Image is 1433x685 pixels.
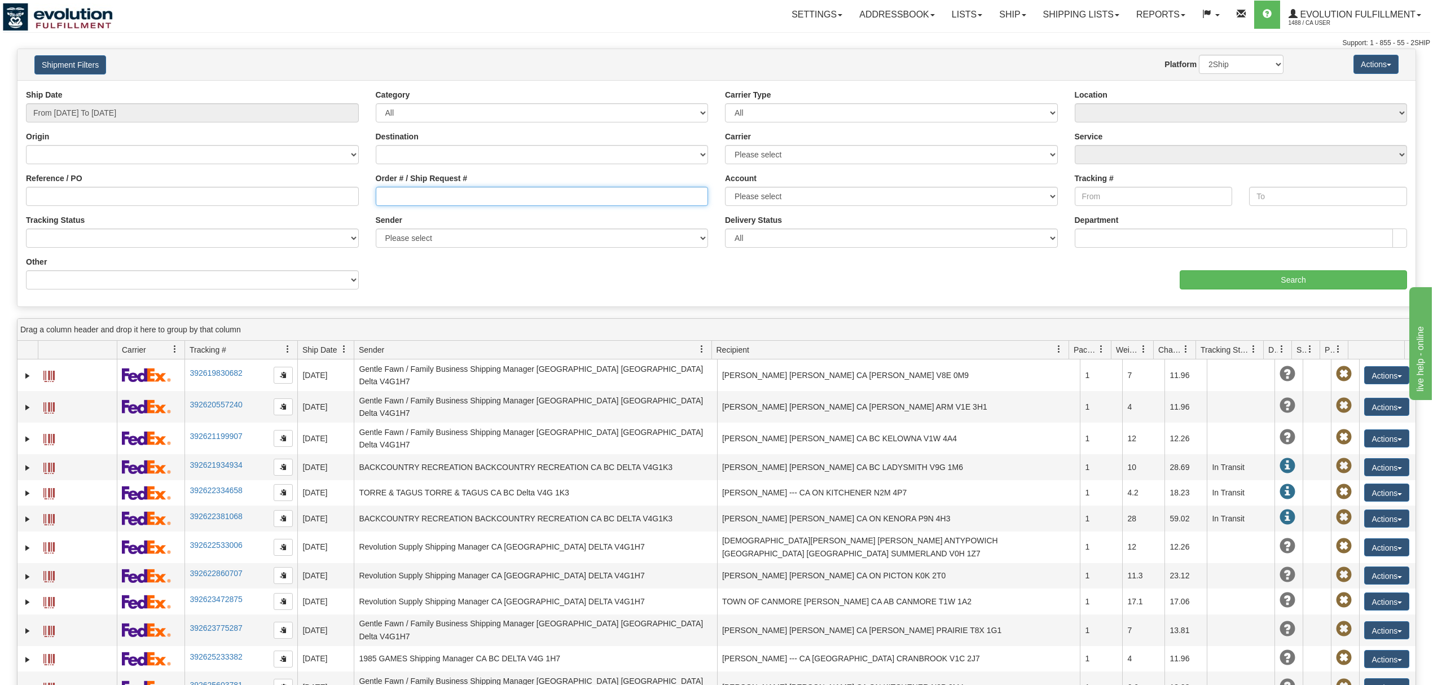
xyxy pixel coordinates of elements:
td: Revolution Supply Shipping Manager CA [GEOGRAPHIC_DATA] DELTA V4G1H7 [354,532,717,563]
span: Packages [1074,344,1097,355]
td: 11.96 [1164,646,1207,672]
a: 392622381068 [190,512,242,521]
td: 1 [1080,532,1122,563]
a: 392622860707 [190,569,242,578]
td: Gentle Fawn / Family Business Shipping Manager [GEOGRAPHIC_DATA] [GEOGRAPHIC_DATA] Delta V4G1H7 [354,614,717,646]
button: Actions [1364,567,1409,585]
td: [PERSON_NAME] [PERSON_NAME] CA BC KELOWNA V1W 4A4 [717,423,1080,454]
a: Carrier filter column settings [165,340,184,359]
label: Order # / Ship Request # [376,173,468,184]
a: Expand [22,654,33,665]
a: Delivery Status filter column settings [1272,340,1291,359]
button: Copy to clipboard [274,459,293,476]
span: Unknown [1280,366,1295,382]
button: Actions [1364,458,1409,476]
td: 23.12 [1164,563,1207,589]
td: 1 [1080,614,1122,646]
button: Copy to clipboard [274,622,293,639]
a: Recipient filter column settings [1049,340,1069,359]
span: Unknown [1280,538,1295,554]
span: Delivery Status [1268,344,1278,355]
a: Label [43,397,55,415]
a: Lists [943,1,991,29]
button: Actions [1364,510,1409,528]
label: Ship Date [26,89,63,100]
a: 392621199907 [190,432,242,441]
span: Pickup Not Assigned [1336,621,1352,637]
td: 1 [1080,589,1122,614]
td: [DEMOGRAPHIC_DATA][PERSON_NAME] [PERSON_NAME] ANTYPOWICH [GEOGRAPHIC_DATA] [GEOGRAPHIC_DATA] SUMM... [717,532,1080,563]
td: [PERSON_NAME] --- CA ON KITCHENER N2M 4P7 [717,480,1080,506]
span: Pickup Not Assigned [1336,429,1352,445]
a: Expand [22,571,33,582]
td: 1 [1080,646,1122,672]
input: Search [1180,270,1407,289]
td: Revolution Supply Shipping Manager CA [GEOGRAPHIC_DATA] DELTA V4G1H7 [354,589,717,614]
a: Tracking Status filter column settings [1244,340,1263,359]
a: Label [43,366,55,384]
a: Expand [22,370,33,381]
span: Pickup Not Assigned [1336,398,1352,414]
td: Revolution Supply Shipping Manager CA [GEOGRAPHIC_DATA] DELTA V4G1H7 [354,563,717,589]
button: Shipment Filters [34,55,106,74]
a: Label [43,621,55,639]
label: Tracking # [1075,173,1114,184]
span: Shipment Issues [1296,344,1306,355]
td: [DATE] [297,391,354,423]
img: 2 - FedEx Express® [122,652,171,666]
a: Label [43,458,55,476]
td: TORRE & TAGUS TORRE & TAGUS CA BC Delta V4G 1K3 [354,480,717,506]
span: In Transit [1280,484,1295,500]
label: Other [26,256,47,267]
td: [PERSON_NAME] [PERSON_NAME] CA [PERSON_NAME] V8E 0M9 [717,359,1080,391]
label: Carrier Type [725,89,771,100]
td: BACKCOUNTRY RECREATION BACKCOUNTRY RECREATION CA BC DELTA V4G1K3 [354,454,717,480]
td: 28 [1122,506,1164,532]
a: 392620557240 [190,400,242,409]
img: 2 - FedEx Express® [122,431,171,445]
span: Pickup Status [1325,344,1334,355]
img: 2 - FedEx Express® [122,486,171,500]
img: 2 - FedEx Express® [122,540,171,554]
div: grid grouping header [17,319,1416,341]
td: 4 [1122,646,1164,672]
span: Ship Date [302,344,337,355]
span: Pickup Not Assigned [1336,538,1352,554]
button: Actions [1364,650,1409,668]
span: Pickup Not Assigned [1336,510,1352,525]
td: 4.2 [1122,480,1164,506]
td: 1985 GAMES Shipping Manager CA BC DELTA V4G 1H7 [354,646,717,672]
td: TOWN OF CANMORE [PERSON_NAME] CA AB CANMORE T1W 1A2 [717,589,1080,614]
button: Copy to clipboard [274,510,293,527]
label: Carrier [725,131,751,142]
button: Actions [1364,484,1409,502]
label: Category [376,89,410,100]
span: Pickup Not Assigned [1336,366,1352,382]
a: 392623775287 [190,623,242,633]
a: Expand [22,513,33,525]
img: 2 - FedEx Express® [122,595,171,609]
td: 4 [1122,391,1164,423]
td: [PERSON_NAME] [PERSON_NAME] CA ON KENORA P9N 4H3 [717,506,1080,532]
label: Reference / PO [26,173,82,184]
label: Account [725,173,757,184]
td: 12 [1122,423,1164,454]
span: Unknown [1280,567,1295,583]
td: [DATE] [297,563,354,589]
button: Copy to clipboard [274,430,293,447]
a: Label [43,509,55,527]
label: Platform [1164,59,1197,70]
label: Service [1075,131,1103,142]
img: 2 - FedEx Express® [122,399,171,414]
a: Expand [22,596,33,608]
td: [DATE] [297,359,354,391]
span: 1488 / CA User [1289,17,1373,29]
label: Delivery Status [725,214,782,226]
a: Expand [22,542,33,554]
td: Gentle Fawn / Family Business Shipping Manager [GEOGRAPHIC_DATA] [GEOGRAPHIC_DATA] Delta V4G1H7 [354,359,717,391]
td: 7 [1122,359,1164,391]
a: Expand [22,488,33,499]
button: Actions [1364,538,1409,556]
button: Copy to clipboard [274,651,293,668]
span: Unknown [1280,650,1295,666]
